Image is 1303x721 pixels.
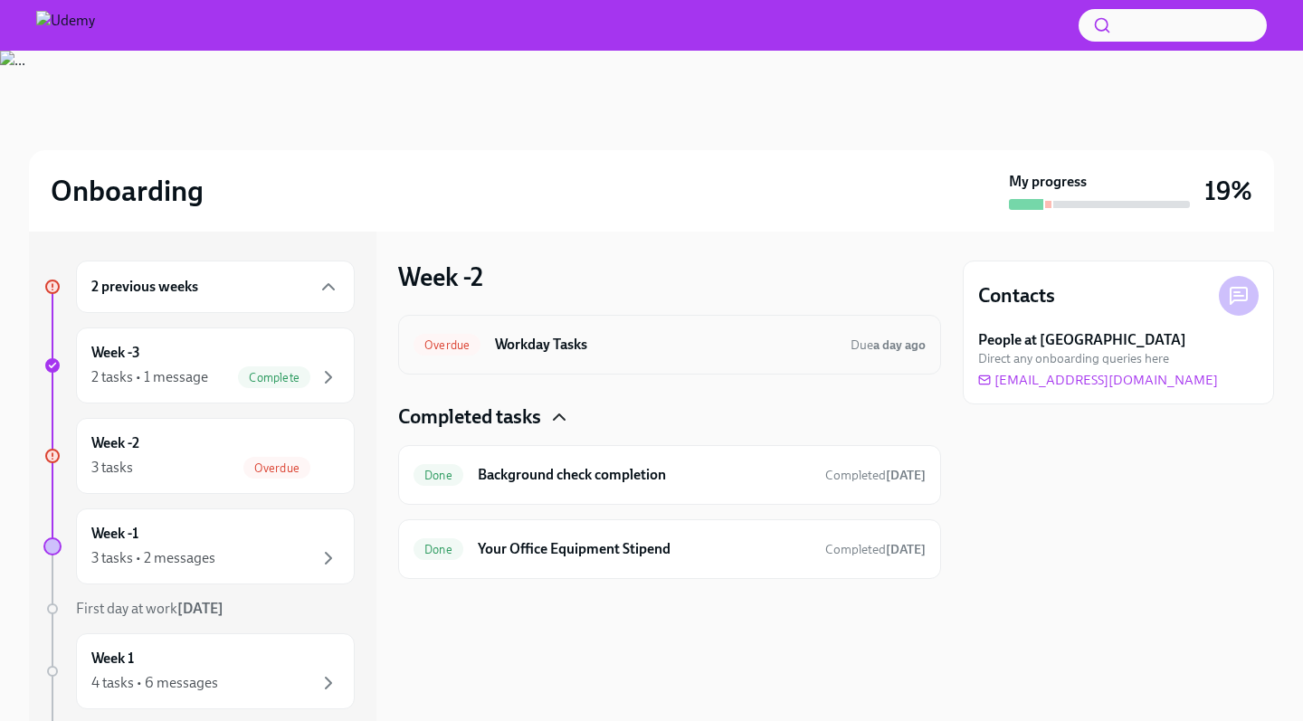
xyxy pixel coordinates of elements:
[495,335,836,355] h6: Workday Tasks
[43,327,355,403] a: Week -32 tasks • 1 messageComplete
[978,330,1186,350] strong: People at [GEOGRAPHIC_DATA]
[414,460,926,489] a: DoneBackground check completionCompleted[DATE]
[91,433,139,453] h6: Week -2
[43,633,355,709] a: Week 14 tasks • 6 messages
[51,173,204,209] h2: Onboarding
[414,543,463,556] span: Done
[414,535,926,564] a: DoneYour Office Equipment StipendCompleted[DATE]
[398,261,483,293] h3: Week -2
[825,542,926,557] span: Completed
[91,649,134,669] h6: Week 1
[825,541,926,558] span: August 4th, 2025 14:00
[886,468,926,483] strong: [DATE]
[825,468,926,483] span: Completed
[414,330,926,359] a: OverdueWorkday TasksDuea day ago
[91,343,140,363] h6: Week -3
[398,403,941,431] div: Completed tasks
[177,600,224,617] strong: [DATE]
[1204,175,1252,207] h3: 19%
[243,461,310,475] span: Overdue
[238,371,310,384] span: Complete
[414,469,463,482] span: Done
[43,508,355,584] a: Week -13 tasks • 2 messages
[43,599,355,619] a: First day at work[DATE]
[478,539,811,559] h6: Your Office Equipment Stipend
[886,542,926,557] strong: [DATE]
[978,371,1218,389] a: [EMAIL_ADDRESS][DOMAIN_NAME]
[91,277,198,297] h6: 2 previous weeks
[91,524,138,544] h6: Week -1
[36,11,95,40] img: Udemy
[414,338,480,352] span: Overdue
[91,673,218,693] div: 4 tasks • 6 messages
[851,337,926,354] span: August 18th, 2025 08:00
[76,600,224,617] span: First day at work
[978,282,1055,309] h4: Contacts
[1009,172,1087,192] strong: My progress
[825,467,926,484] span: August 4th, 2025 13:52
[43,418,355,494] a: Week -23 tasksOverdue
[873,337,926,353] strong: a day ago
[978,350,1169,367] span: Direct any onboarding queries here
[91,458,133,478] div: 3 tasks
[851,337,926,353] span: Due
[91,548,215,568] div: 3 tasks • 2 messages
[478,465,811,485] h6: Background check completion
[398,403,541,431] h4: Completed tasks
[91,367,208,387] div: 2 tasks • 1 message
[76,261,355,313] div: 2 previous weeks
